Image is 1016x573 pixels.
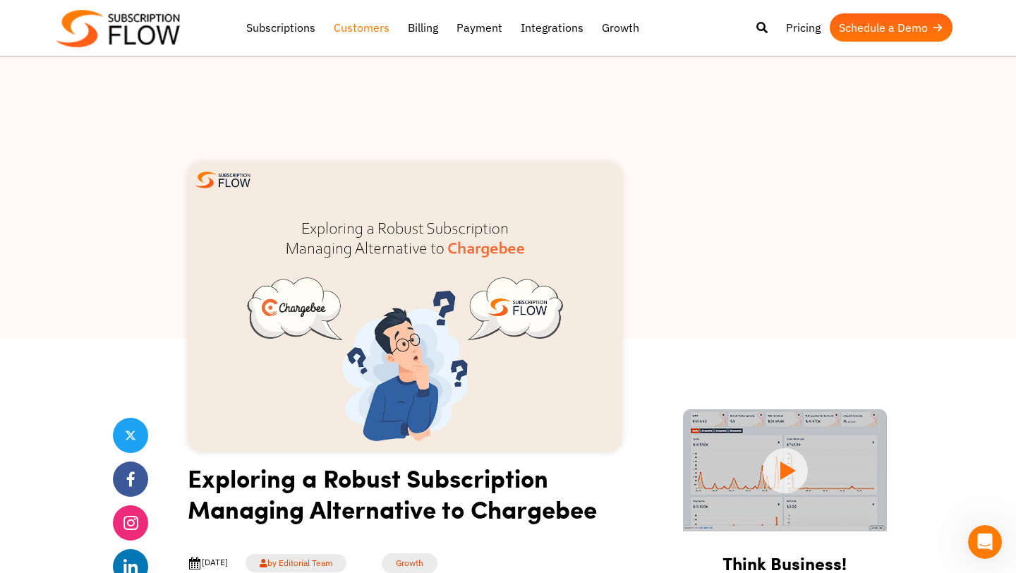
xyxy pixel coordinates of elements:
[188,162,622,452] img: alternative to chargebee
[593,13,648,42] a: Growth
[399,13,447,42] a: Billing
[968,525,1002,559] iframe: Intercom live chat
[188,462,622,535] h1: Exploring a Robust Subscription Managing Alternative to Chargebee
[512,13,593,42] a: Integrations
[237,13,325,42] a: Subscriptions
[188,556,228,570] div: [DATE]
[447,13,512,42] a: Payment
[56,10,180,47] img: Subscriptionflow
[830,13,953,42] a: Schedule a Demo
[777,13,830,42] a: Pricing
[683,409,887,531] img: intro video
[246,554,346,572] a: by Editorial Team
[325,13,399,42] a: Customers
